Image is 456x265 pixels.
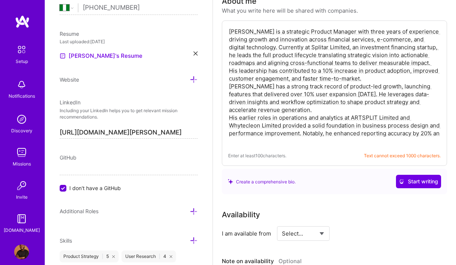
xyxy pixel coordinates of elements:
[60,108,198,120] p: Including your LinkedIn helps you to get relevant mission recommendations.
[222,7,358,15] div: What you write here will be shared with companies.
[159,253,160,259] span: |
[228,27,441,146] textarea: [PERSON_NAME] is a strategic Product Manager with three years of experience driving growth and in...
[14,178,29,193] img: Invite
[112,255,115,258] i: icon Close
[222,209,260,220] div: Availability
[60,38,198,45] div: Last uploaded: [DATE]
[15,15,30,28] img: logo
[60,250,119,262] div: Product Strategy 5
[60,99,81,105] span: LinkedIn
[60,76,79,83] span: Website
[60,237,72,244] span: Skills
[14,112,29,127] img: discovery
[9,92,35,100] div: Notifications
[194,51,198,56] i: icon Close
[60,31,79,37] span: Resume
[14,245,29,259] img: User Avatar
[14,211,29,226] img: guide book
[396,175,441,188] button: Start writing
[11,127,32,135] div: Discovery
[122,250,176,262] div: User Research 4
[69,184,121,192] span: I don't have a GitHub
[170,255,172,258] i: icon Close
[399,179,404,184] i: icon CrystalBallWhite
[222,230,271,237] div: I am available from
[12,245,31,259] a: User Avatar
[102,253,103,259] span: |
[228,178,296,186] div: Create a comprehensive bio.
[364,152,441,160] span: Text cannot exceed 1000 characters.
[16,193,28,201] div: Invite
[60,208,98,214] span: Additional Roles
[13,160,31,168] div: Missions
[399,178,438,185] span: Start writing
[279,258,302,265] span: Optional
[14,77,29,92] img: bell
[14,42,29,57] img: setup
[60,53,66,59] img: Resume
[16,57,28,65] div: Setup
[14,145,29,160] img: teamwork
[60,51,142,60] a: [PERSON_NAME]'s Resume
[228,179,233,184] i: icon SuggestedTeams
[4,226,40,234] div: [DOMAIN_NAME]
[228,152,286,160] span: Enter at least 100 characters.
[60,154,76,161] span: GitHub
